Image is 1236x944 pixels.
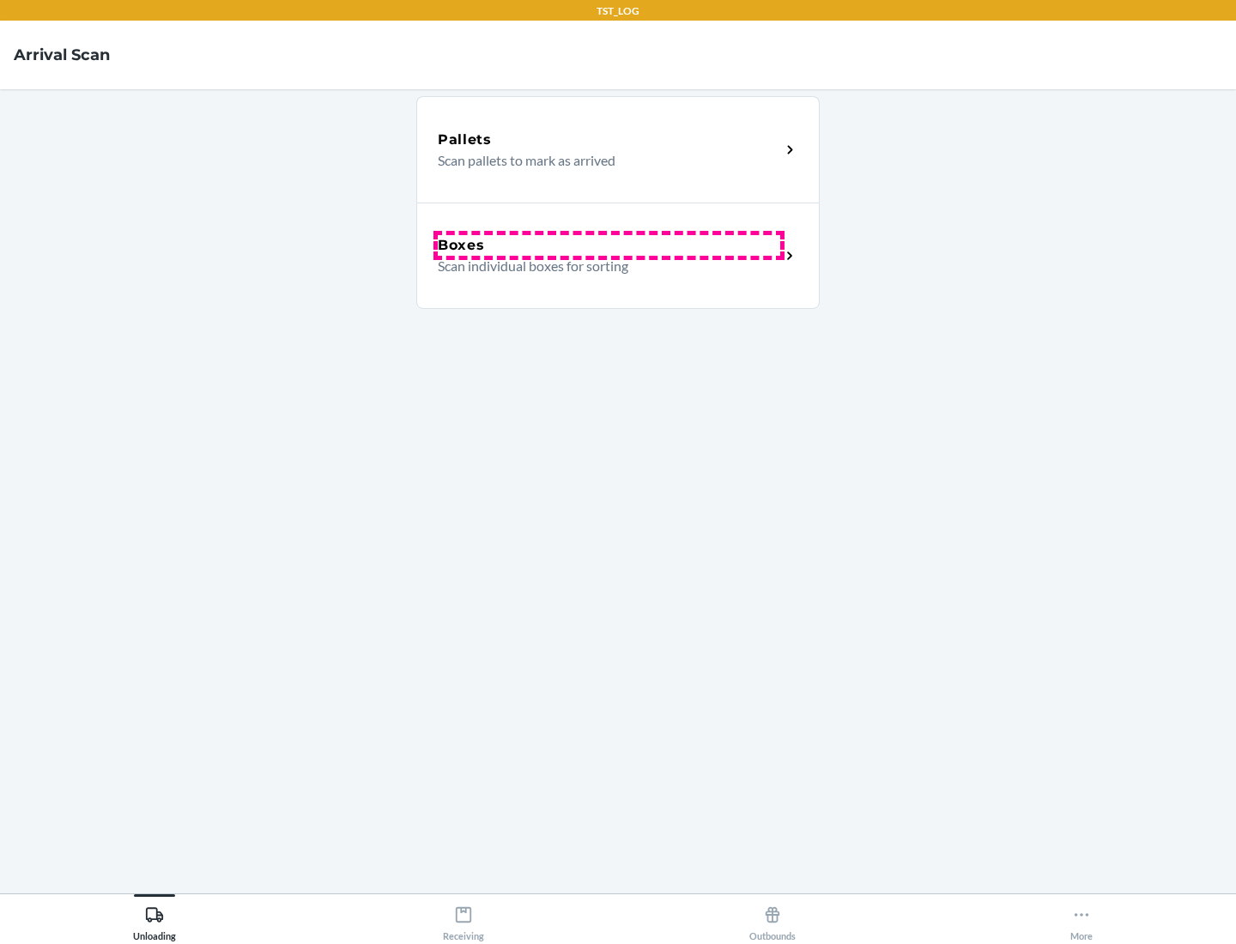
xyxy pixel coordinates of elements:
[749,899,796,941] div: Outbounds
[597,3,639,19] p: TST_LOG
[438,130,492,150] h5: Pallets
[416,96,820,203] a: PalletsScan pallets to mark as arrived
[618,894,927,941] button: Outbounds
[1070,899,1093,941] div: More
[133,899,176,941] div: Unloading
[927,894,1236,941] button: More
[14,44,110,66] h4: Arrival Scan
[438,235,485,256] h5: Boxes
[438,150,766,171] p: Scan pallets to mark as arrived
[309,894,618,941] button: Receiving
[438,256,766,276] p: Scan individual boxes for sorting
[443,899,484,941] div: Receiving
[416,203,820,309] a: BoxesScan individual boxes for sorting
